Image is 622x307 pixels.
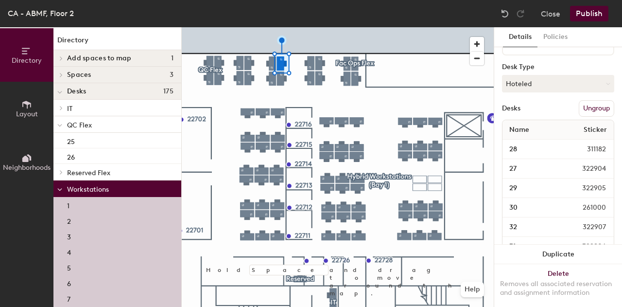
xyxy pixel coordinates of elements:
p: 25 [67,135,75,146]
p: 1 [67,199,69,210]
button: Publish [570,6,608,21]
input: Unnamed desk [504,201,559,215]
div: CA - ABMF, Floor 2 [8,7,74,19]
span: 322905 [559,183,612,194]
span: 1 [171,54,173,62]
p: 2 [67,215,71,226]
p: 26 [67,150,75,162]
span: Add spaces to map [67,54,132,62]
button: Duplicate [494,245,622,264]
p: 7 [67,292,70,304]
span: 322907 [559,222,612,233]
button: Details [503,27,537,47]
span: Neighborhoods [3,163,51,172]
span: Directory [12,56,42,65]
input: Unnamed desk [504,143,564,156]
button: Policies [537,27,573,47]
span: 311182 [564,144,612,155]
input: Unnamed desk [504,162,559,176]
p: 5 [67,261,71,272]
span: Desks [67,88,86,95]
span: Sticker [579,121,612,139]
button: DeleteRemoves all associated reservation and assignment information [494,264,622,307]
p: 4 [67,246,71,257]
img: Undo [500,9,510,18]
span: Spaces [67,71,91,79]
button: Hoteled [502,75,614,92]
span: Reserved Flex [67,169,110,177]
span: 322906 [559,241,612,252]
input: Unnamed desk [504,240,559,253]
div: Removes all associated reservation and assignment information [500,280,616,297]
span: IT [67,105,72,113]
button: Close [541,6,560,21]
div: Desk Type [502,63,614,71]
button: Ungroup [579,100,614,117]
span: Name [504,121,534,139]
span: Workstations [67,185,109,194]
input: Unnamed desk [504,181,559,195]
span: Layout [16,110,38,118]
input: Unnamed desk [504,220,559,234]
p: 6 [67,277,71,288]
span: QC Flex [67,121,92,129]
div: Desks [502,105,520,112]
span: 175 [163,88,173,95]
p: 3 [67,230,71,241]
img: Redo [516,9,525,18]
button: Help [461,282,484,297]
span: 3 [170,71,173,79]
span: 322904 [559,163,612,174]
span: 261000 [559,202,612,213]
h1: Directory [53,35,181,50]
